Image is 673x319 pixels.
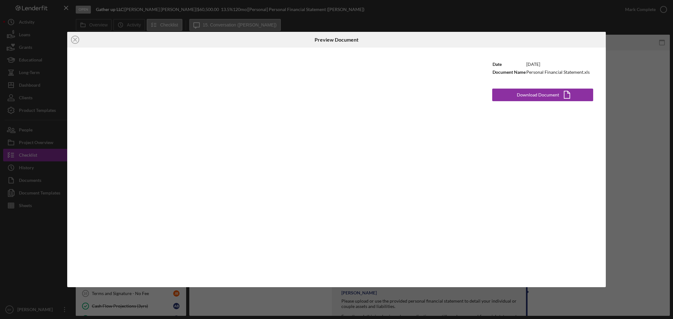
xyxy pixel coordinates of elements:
[517,89,559,101] div: Download Document
[652,291,667,306] iframe: Intercom live chat
[526,60,590,68] td: [DATE]
[493,69,526,75] b: Document Name
[493,61,502,67] b: Date
[67,48,479,287] iframe: File preview
[526,68,590,76] td: Personal Financial Statement.xls
[492,89,593,101] button: Download Document
[315,37,358,43] h6: Preview Document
